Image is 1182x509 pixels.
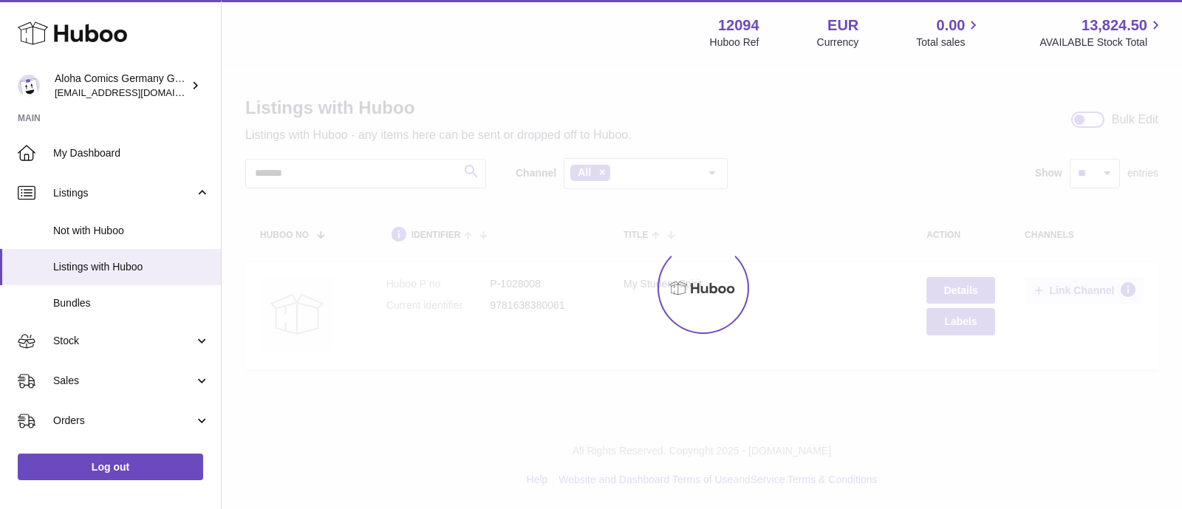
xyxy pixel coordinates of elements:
[53,374,194,388] span: Sales
[827,16,858,35] strong: EUR
[1039,35,1164,49] span: AVAILABLE Stock Total
[55,86,217,98] span: [EMAIL_ADDRESS][DOMAIN_NAME]
[18,454,203,480] a: Log out
[53,186,194,200] span: Listings
[53,414,194,428] span: Orders
[710,35,759,49] div: Huboo Ref
[53,296,210,310] span: Bundles
[817,35,859,49] div: Currency
[916,35,982,49] span: Total sales
[937,16,966,35] span: 0.00
[55,72,188,100] div: Aloha Comics Germany GmbH
[53,334,194,348] span: Stock
[53,260,210,274] span: Listings with Huboo
[18,75,40,97] img: internalAdmin-12094@internal.huboo.com
[53,146,210,160] span: My Dashboard
[718,16,759,35] strong: 12094
[53,224,210,238] span: Not with Huboo
[916,16,982,49] a: 0.00 Total sales
[1039,16,1164,49] a: 13,824.50 AVAILABLE Stock Total
[1082,16,1147,35] span: 13,824.50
